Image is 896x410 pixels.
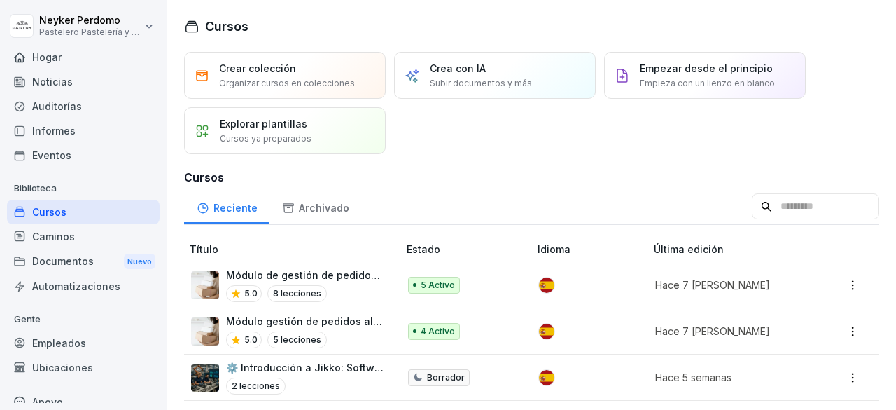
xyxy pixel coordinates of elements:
[219,62,296,74] font: Crear colección
[539,324,554,339] img: es.svg
[7,69,160,94] a: Noticias
[430,78,532,88] font: Subir documentos y más
[655,325,770,337] font: Hace 7 [PERSON_NAME]
[655,371,731,383] font: Hace 5 semanas
[32,255,94,267] font: Documentos
[14,313,41,324] font: Gente
[39,27,197,37] font: Pastelero Pastelería y Cocina gourmet
[205,19,248,34] font: Cursos
[273,334,321,345] font: 5 lecciones
[428,280,455,290] font: Activo
[220,118,307,130] font: Explorar plantillas
[640,78,775,88] font: Empieza con un lienzo en blanco
[7,274,160,299] a: Automatizaciones
[428,326,455,336] font: Activo
[421,280,426,290] font: 5
[32,51,62,63] font: Hogar
[32,206,66,218] font: Cursos
[14,182,57,193] font: Biblioteca
[7,94,160,118] a: Auditorías
[77,14,120,26] font: Perdomo
[7,200,160,224] a: Cursos
[127,257,152,266] font: Nuevo
[7,143,160,168] a: Eventos
[32,100,82,112] font: Auditorías
[244,288,258,299] font: 5.0
[7,331,160,355] a: Empleados
[226,269,447,281] font: Módulo de gestión de pedidos administrador
[655,279,770,291] font: Hace 7 [PERSON_NAME]
[32,149,71,161] font: Eventos
[226,362,498,374] font: ⚙️ Introducción a Jikko: Software MES para Producción
[191,271,219,299] img: iaen9j96uzhvjmkazu9yscya.png
[39,14,74,26] font: Neyker
[226,315,407,327] font: Módulo gestión de pedidos alistador
[213,202,258,214] font: Reciente
[32,280,120,292] font: Automatizaciones
[269,189,361,224] a: Archivado
[32,125,76,137] font: Informes
[7,224,160,249] a: Caminos
[7,45,160,69] a: Hogar
[219,78,355,88] font: Organizar cursos en colecciones
[220,133,311,144] font: Cursos ya preparados
[32,76,73,88] font: Noticias
[7,355,160,380] a: Ubicaciones
[191,364,219,392] img: txp9jo0aqkvplb2936hgnpad.png
[7,118,160,143] a: Informes
[421,326,426,336] font: 4
[539,278,554,293] img: es.svg
[32,362,93,374] font: Ubicaciones
[7,249,160,275] a: DocumentosNuevo
[654,243,724,255] font: Última edición
[640,62,773,74] font: Empezar desde el principio
[538,243,570,255] font: Idioma
[184,170,224,184] font: Cursos
[299,202,349,214] font: Archivado
[232,381,280,391] font: 2 lecciones
[407,243,440,255] font: Estado
[184,189,269,224] a: Reciente
[190,243,218,255] font: Título
[32,396,63,408] font: Apoyo
[430,62,486,74] font: Crea con IA
[427,372,465,383] font: Borrador
[191,317,219,346] img: iaen9j96uzhvjmkazu9yscya.png
[32,231,75,242] font: Caminos
[244,334,258,345] font: 5.0
[273,288,321,299] font: 8 lecciones
[32,337,86,349] font: Empleados
[539,370,554,385] img: es.svg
